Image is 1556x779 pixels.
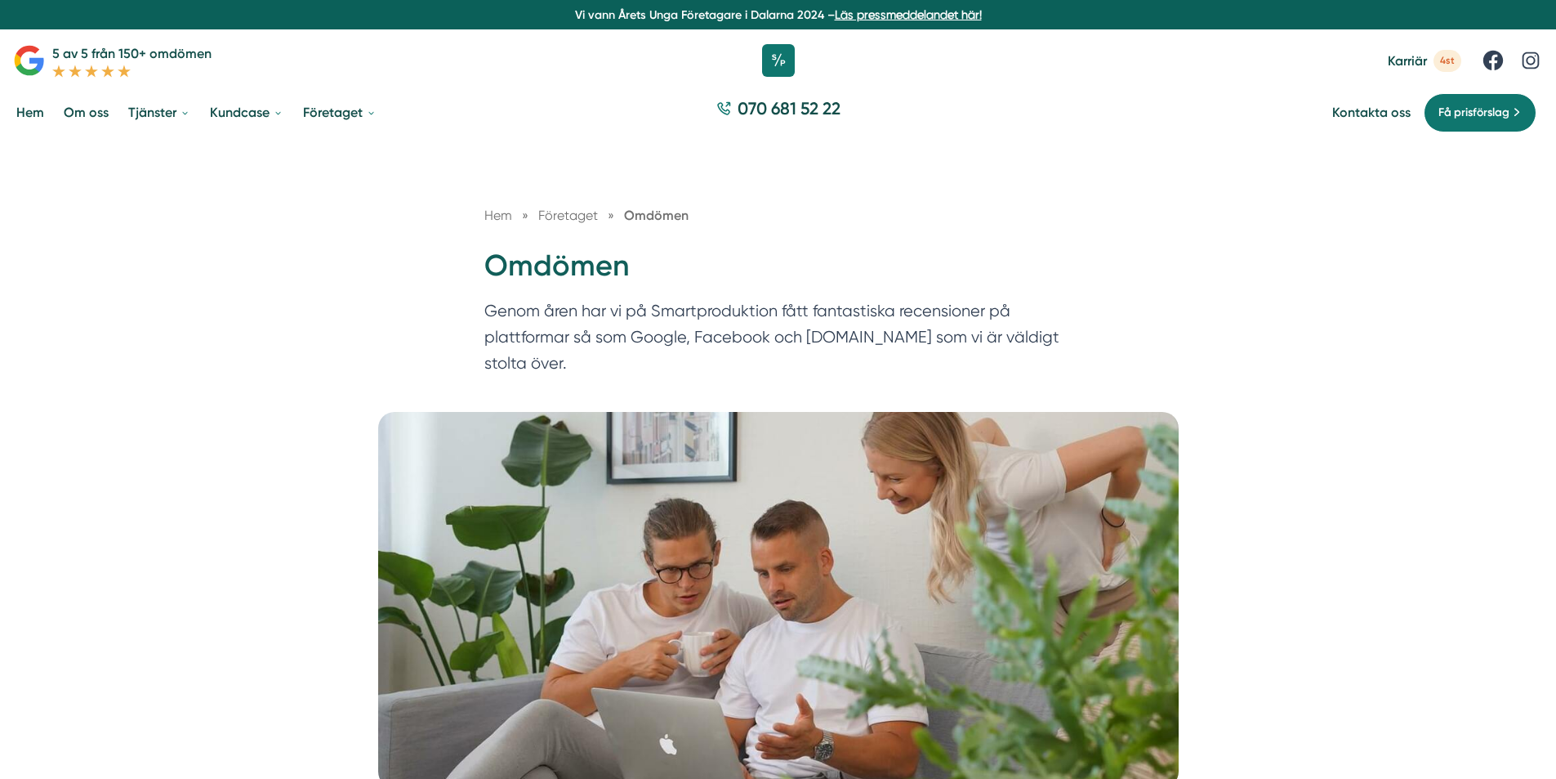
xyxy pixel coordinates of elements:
p: 5 av 5 från 150+ omdömen [52,43,212,64]
nav: Breadcrumb [484,205,1072,226]
a: Karriär 4st [1388,50,1461,72]
span: 070 681 52 22 [738,96,840,120]
a: Tjänster [125,92,194,133]
a: Läs pressmeddelandet här! [835,8,982,21]
a: Företaget [538,208,601,223]
h1: Omdömen [484,246,1072,299]
a: Hem [484,208,512,223]
a: 070 681 52 22 [710,96,847,128]
p: Vi vann Årets Unga Företagare i Dalarna 2024 – [7,7,1549,23]
a: Företaget [300,92,380,133]
a: Om oss [60,92,112,133]
span: Få prisförslag [1438,104,1509,122]
span: Karriär [1388,53,1427,69]
span: Företaget [538,208,598,223]
p: Genom åren har vi på Smartproduktion fått fantastiska recensioner på plattformar så som Google, F... [484,298,1072,383]
span: 4st [1433,50,1461,72]
span: » [522,205,528,226]
a: Kontakta oss [1332,105,1411,120]
span: » [608,205,614,226]
a: Få prisförslag [1424,93,1536,132]
a: Kundcase [207,92,287,133]
a: Omdömen [624,208,689,223]
a: Hem [13,92,47,133]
